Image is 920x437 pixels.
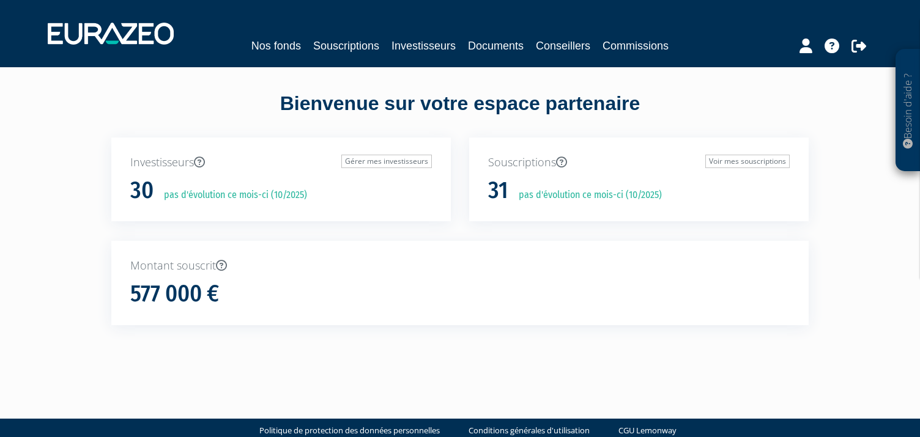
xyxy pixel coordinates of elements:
[488,178,508,204] h1: 31
[130,281,219,307] h1: 577 000 €
[48,23,174,45] img: 1732889491-logotype_eurazeo_blanc_rvb.png
[603,37,669,54] a: Commissions
[130,178,154,204] h1: 30
[341,155,432,168] a: Gérer mes investisseurs
[313,37,379,54] a: Souscriptions
[130,258,790,274] p: Montant souscrit
[705,155,790,168] a: Voir mes souscriptions
[488,155,790,171] p: Souscriptions
[469,425,590,436] a: Conditions générales d'utilisation
[901,56,915,166] p: Besoin d'aide ?
[251,37,301,54] a: Nos fonds
[130,155,432,171] p: Investisseurs
[618,425,677,436] a: CGU Lemonway
[510,188,662,202] p: pas d'évolution ce mois-ci (10/2025)
[468,37,524,54] a: Documents
[391,37,456,54] a: Investisseurs
[536,37,590,54] a: Conseillers
[155,188,307,202] p: pas d'évolution ce mois-ci (10/2025)
[102,90,818,138] div: Bienvenue sur votre espace partenaire
[259,425,440,436] a: Politique de protection des données personnelles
